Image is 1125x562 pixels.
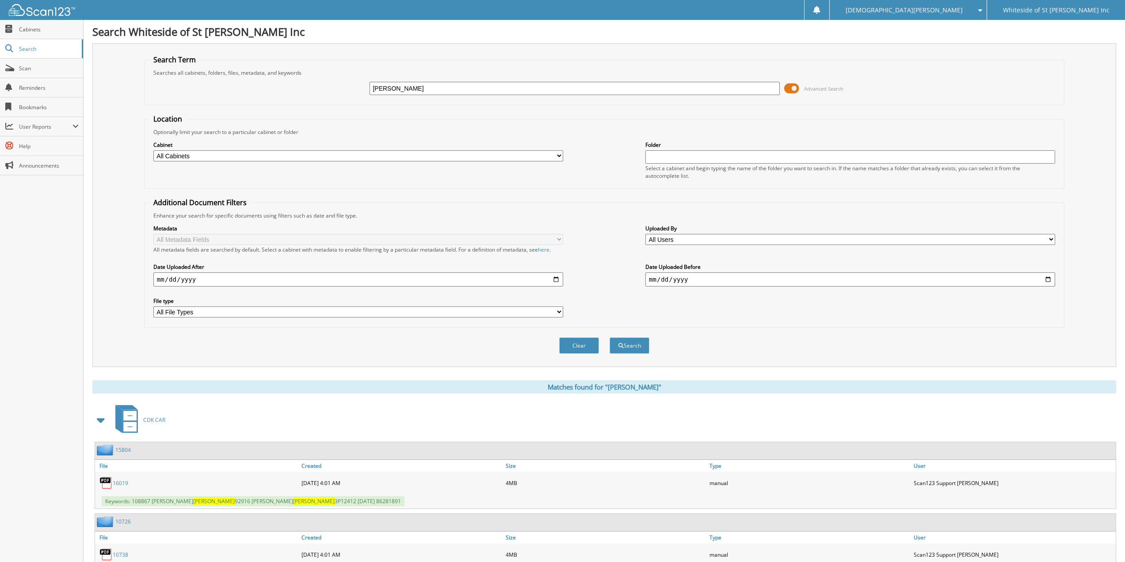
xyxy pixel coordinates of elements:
[645,225,1055,232] label: Uploaded By
[153,246,563,253] div: All metadata fields are searched by default. Select a cabinet with metadata to enable filtering b...
[149,212,1060,219] div: Enhance your search for specific documents using filters such as date and file type.
[149,198,251,207] legend: Additional Document Filters
[293,497,335,505] span: [PERSON_NAME]
[559,337,599,354] button: Clear
[99,548,113,561] img: PDF.png
[19,26,79,33] span: Cabinets
[503,460,708,472] a: Size
[115,518,131,525] a: 10726
[645,164,1055,180] div: Select a cabinet and begin typing the name of the folder you want to search in. If the name match...
[804,85,843,92] span: Advanced Search
[299,474,503,492] div: [DATE] 4:01 AM
[707,460,911,472] a: Type
[92,24,1116,39] h1: Search Whiteside of St [PERSON_NAME] Inc
[153,263,563,271] label: Date Uploaded After
[1003,8,1110,13] span: Whiteside of St [PERSON_NAME] Inc
[97,444,115,455] img: folder2.png
[143,416,165,424] span: CDK CAR
[115,446,131,454] a: 15804
[19,162,79,169] span: Announcements
[113,479,128,487] a: 16019
[645,263,1055,271] label: Date Uploaded Before
[645,272,1055,287] input: end
[299,531,503,543] a: Created
[149,69,1060,76] div: Searches all cabinets, folders, files, metadata, and keywords
[102,496,404,506] span: Keywords: 108867 [PERSON_NAME] 92916 [PERSON_NAME] 3P12412 [DATE] 86281891
[19,45,77,53] span: Search
[19,123,72,130] span: User Reports
[19,65,79,72] span: Scan
[110,402,165,437] a: CDK CAR
[153,297,563,305] label: File type
[95,531,299,543] a: File
[153,272,563,287] input: start
[503,531,708,543] a: Size
[846,8,963,13] span: [DEMOGRAPHIC_DATA][PERSON_NAME]
[645,141,1055,149] label: Folder
[97,516,115,527] img: folder2.png
[503,474,708,492] div: 4MB
[911,474,1116,492] div: Scan123 Support [PERSON_NAME]
[707,474,911,492] div: manual
[538,246,549,253] a: here
[153,141,563,149] label: Cabinet
[193,497,235,505] span: [PERSON_NAME]
[153,225,563,232] label: Metadata
[707,531,911,543] a: Type
[911,531,1116,543] a: User
[95,460,299,472] a: File
[113,551,128,558] a: 10738
[99,476,113,489] img: PDF.png
[149,55,200,65] legend: Search Term
[149,114,187,124] legend: Location
[19,103,79,111] span: Bookmarks
[19,142,79,150] span: Help
[92,380,1116,394] div: Matches found for "[PERSON_NAME]"
[299,460,503,472] a: Created
[19,84,79,92] span: Reminders
[911,460,1116,472] a: User
[610,337,649,354] button: Search
[149,128,1060,136] div: Optionally limit your search to a particular cabinet or folder
[9,4,75,16] img: scan123-logo-white.svg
